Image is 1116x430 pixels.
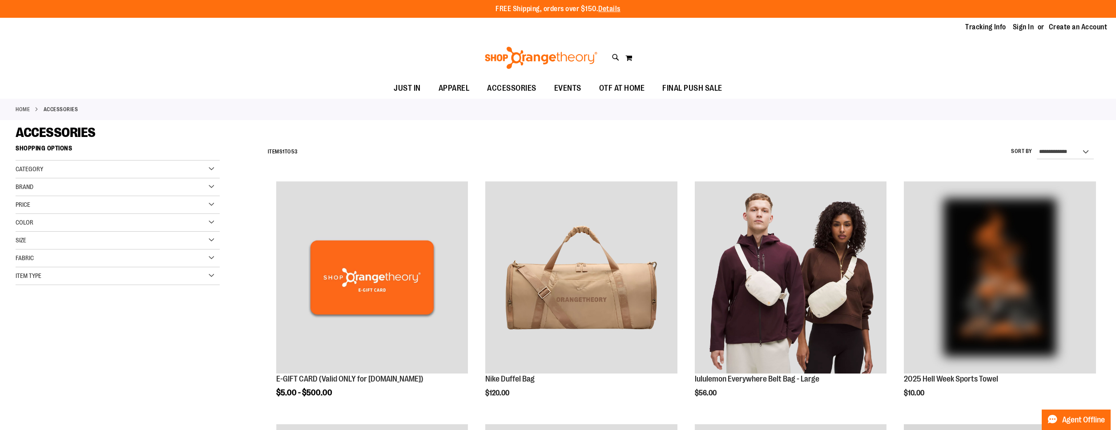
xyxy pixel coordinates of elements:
span: $120.00 [485,389,511,397]
span: ACCESSORIES [487,78,536,98]
strong: ACCESSORIES [44,105,78,113]
span: Size [16,237,26,244]
img: Nike Duffel Bag [485,181,677,374]
a: lululemon Everywhere Belt Bag - Large [695,181,887,375]
span: $56.00 [695,389,718,397]
span: JUST IN [394,78,421,98]
p: FREE Shipping, orders over $150. [496,4,620,14]
a: EVENTS [545,78,590,99]
h2: Items to [268,145,298,159]
span: Category [16,165,43,173]
img: Shop Orangetheory [483,47,599,69]
a: Nike Duffel Bag [485,181,677,375]
a: Sign In [1013,22,1034,32]
div: product [690,177,891,420]
a: 2025 Hell Week Sports Towel [904,374,998,383]
a: OTF 2025 Hell Week Event Retail [904,181,1096,375]
div: product [481,177,682,420]
a: Create an Account [1049,22,1108,32]
img: lululemon Everywhere Belt Bag - Large [695,181,887,374]
span: Fabric [16,254,34,261]
a: Tracking Info [965,22,1006,32]
span: Agent Offline [1062,416,1105,424]
span: FINAL PUSH SALE [662,78,722,98]
a: Details [598,5,620,13]
a: lululemon Everywhere Belt Bag - Large [695,374,819,383]
img: E-GIFT CARD (Valid ONLY for ShopOrangetheory.com) [276,181,468,374]
span: Price [16,201,30,208]
span: Color [16,219,33,226]
a: APPAREL [430,78,479,99]
a: E-GIFT CARD (Valid ONLY for [DOMAIN_NAME]) [276,374,423,383]
span: ACCESSORIES [16,125,96,140]
span: OTF AT HOME [599,78,645,98]
span: $10.00 [904,389,926,397]
a: JUST IN [385,78,430,99]
a: OTF AT HOME [590,78,654,99]
span: Item Type [16,272,41,279]
a: Nike Duffel Bag [485,374,535,383]
span: 1 [282,149,285,155]
a: Home [16,105,30,113]
span: Brand [16,183,33,190]
a: E-GIFT CARD (Valid ONLY for ShopOrangetheory.com) [276,181,468,375]
span: $5.00 - $500.00 [276,388,332,397]
strong: Shopping Options [16,141,220,161]
label: Sort By [1011,148,1032,155]
img: OTF 2025 Hell Week Event Retail [904,181,1096,374]
span: EVENTS [554,78,581,98]
div: product [272,177,473,420]
a: FINAL PUSH SALE [653,78,731,99]
span: 53 [291,149,298,155]
button: Agent Offline [1042,410,1111,430]
div: product [899,177,1100,420]
span: APPAREL [439,78,470,98]
a: ACCESSORIES [478,78,545,98]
